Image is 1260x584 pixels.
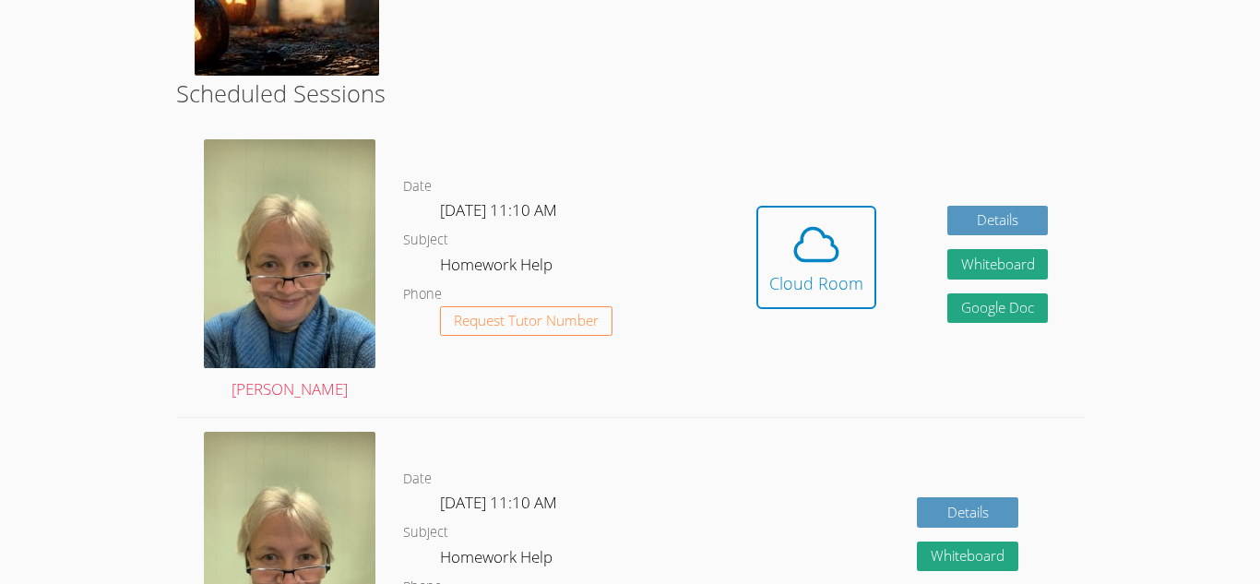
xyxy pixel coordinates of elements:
[947,293,1049,324] a: Google Doc
[756,206,876,309] button: Cloud Room
[440,252,556,283] dd: Homework Help
[176,76,1084,111] h2: Scheduled Sessions
[769,270,863,296] div: Cloud Room
[204,139,375,403] a: [PERSON_NAME]
[204,139,375,368] img: avatar.png
[403,283,442,306] dt: Phone
[917,497,1018,528] a: Details
[440,544,556,576] dd: Homework Help
[440,492,557,513] span: [DATE] 11:10 AM
[947,249,1049,280] button: Whiteboard
[440,306,612,337] button: Request Tutor Number
[403,229,448,252] dt: Subject
[917,542,1018,572] button: Whiteboard
[403,175,432,198] dt: Date
[403,521,448,544] dt: Subject
[947,206,1049,236] a: Details
[454,314,599,328] span: Request Tutor Number
[403,468,432,491] dt: Date
[440,199,557,220] span: [DATE] 11:10 AM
